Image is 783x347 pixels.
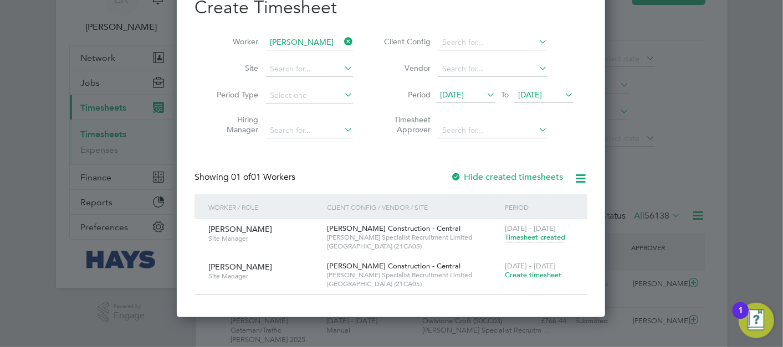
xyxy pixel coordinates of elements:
label: Period Type [208,90,258,100]
div: Showing [195,172,298,183]
label: Site [208,63,258,73]
span: [PERSON_NAME] [208,262,272,272]
input: Select one [266,88,353,103]
span: [DATE] [518,90,542,100]
div: Client Config / Vendor / Site [324,194,502,220]
span: 01 Workers [231,172,295,183]
label: Hide created timesheets [451,172,563,183]
div: Period [502,194,576,220]
label: Hiring Manager [208,115,258,134]
span: 01 of [231,172,251,183]
label: Vendor [381,63,431,73]
input: Search for... [266,35,353,50]
span: [PERSON_NAME] Specialist Recruitment Limited [327,233,499,242]
span: [DATE] [440,90,464,100]
span: [PERSON_NAME] Construction - Central [327,224,460,233]
span: To [498,87,512,102]
span: [GEOGRAPHIC_DATA] (21CA05) [327,279,499,288]
label: Period [381,90,431,100]
input: Search for... [266,61,353,77]
input: Search for... [438,123,547,138]
label: Timesheet Approver [381,115,431,134]
button: Open Resource Center, 1 new notification [739,303,774,338]
input: Search for... [266,123,353,138]
span: [DATE] - [DATE] [505,261,556,271]
label: Client Config [381,37,431,46]
span: Timesheet created [505,232,565,242]
span: Site Manager [208,234,319,243]
div: Worker / Role [206,194,324,220]
span: [DATE] - [DATE] [505,224,556,233]
input: Search for... [438,61,547,77]
span: [PERSON_NAME] Construction - Central [327,261,460,271]
label: Worker [208,37,258,46]
input: Search for... [438,35,547,50]
span: Site Manager [208,272,319,281]
span: [GEOGRAPHIC_DATA] (21CA05) [327,242,499,251]
span: [PERSON_NAME] Specialist Recruitment Limited [327,271,499,279]
div: 1 [738,310,743,325]
span: Create timesheet [505,270,561,279]
span: [PERSON_NAME] [208,224,272,234]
